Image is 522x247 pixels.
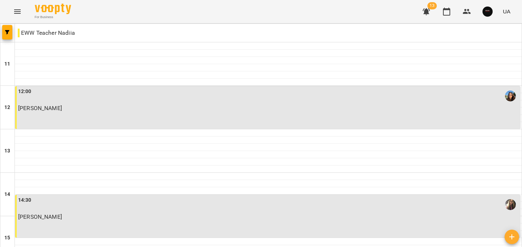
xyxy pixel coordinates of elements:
span: [PERSON_NAME] [18,213,62,220]
button: Menu [9,3,26,20]
img: 5eed76f7bd5af536b626cea829a37ad3.jpg [482,7,493,17]
h6: 13 [4,147,10,155]
span: For Business [35,15,71,20]
span: 13 [427,2,437,9]
span: UA [503,8,510,15]
label: 12:00 [18,88,32,96]
img: Бойко Олександра Вікторівна [505,199,516,210]
button: UA [500,5,513,18]
h6: 11 [4,60,10,68]
img: Voopty Logo [35,4,71,14]
h6: 14 [4,191,10,198]
h6: 15 [4,234,10,242]
button: Створити урок [505,230,519,244]
img: Верютіна Надія Вадимівна [505,91,516,101]
span: [PERSON_NAME] [18,105,62,112]
h6: 12 [4,104,10,112]
label: 14:30 [18,196,32,204]
p: EWW Teacher Nadiia [18,29,75,37]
